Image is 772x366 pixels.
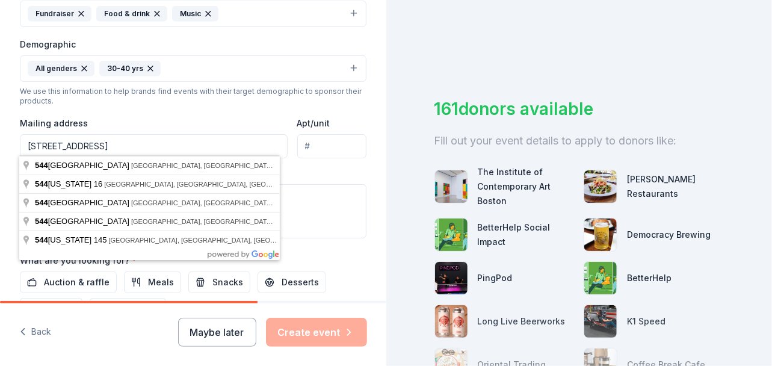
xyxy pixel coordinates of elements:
label: Demographic [20,39,76,51]
label: Mailing address [20,117,88,129]
div: BetterHelp Social Impact [478,220,575,249]
div: Music [172,6,218,22]
button: Meals [124,271,181,293]
span: [GEOGRAPHIC_DATA] [35,217,131,226]
button: Back [19,320,51,345]
img: photo for The Institute of Contemporary Art Boston [435,170,468,203]
span: [GEOGRAPHIC_DATA], [GEOGRAPHIC_DATA], [GEOGRAPHIC_DATA] [131,162,345,169]
button: FundraiserFood & drinkMusic [20,1,366,27]
button: Snacks [188,271,250,293]
span: Meals [148,275,174,290]
div: Food & drink [96,6,167,22]
span: [GEOGRAPHIC_DATA] [35,161,131,170]
span: 544 [35,179,48,188]
div: 161 donors available [434,96,724,122]
button: Auction & raffle [20,271,117,293]
label: Apt/unit [297,117,330,129]
div: BetterHelp [627,271,672,285]
span: Desserts [282,275,319,290]
button: Desserts [258,271,326,293]
span: [GEOGRAPHIC_DATA], [GEOGRAPHIC_DATA], [GEOGRAPHIC_DATA] [131,218,345,225]
span: [US_STATE] 145 [35,235,108,244]
div: PingPod [478,271,513,285]
div: The Institute of Contemporary Art Boston [478,165,575,208]
button: Alcohol [20,298,82,320]
img: photo for Cameron Mitchell Restaurants [584,170,617,203]
img: photo for PingPod [435,262,468,294]
div: All genders [28,61,94,76]
div: 30-40 yrs [99,61,161,76]
div: We use this information to help brands find events with their target demographic to sponsor their... [20,87,366,106]
button: Maybe later [178,318,256,347]
img: photo for Democracy Brewing [584,219,617,251]
span: Auction & raffle [44,275,110,290]
span: [GEOGRAPHIC_DATA] [35,198,131,207]
button: Beverages [90,298,166,320]
span: 544 [35,235,48,244]
label: What are you looking for? [20,255,137,267]
span: [US_STATE] 16 [35,179,104,188]
input: Enter a US address [20,134,288,158]
span: [GEOGRAPHIC_DATA], [GEOGRAPHIC_DATA], [GEOGRAPHIC_DATA] [108,237,323,244]
div: [PERSON_NAME] Restaurants [627,172,724,201]
div: Fill out your event details to apply to donors like: [434,131,724,150]
button: All genders30-40 yrs [20,55,366,82]
img: photo for BetterHelp Social Impact [435,219,468,251]
div: Fundraiser [28,6,91,22]
span: [GEOGRAPHIC_DATA], [GEOGRAPHIC_DATA], [GEOGRAPHIC_DATA] [104,181,318,188]
div: Democracy Brewing [627,228,711,242]
input: # [297,134,366,158]
span: 544 [35,198,48,207]
span: [GEOGRAPHIC_DATA], [GEOGRAPHIC_DATA], [GEOGRAPHIC_DATA] [131,199,345,206]
span: 544 [35,217,48,226]
span: 544 [35,161,48,170]
img: photo for BetterHelp [584,262,617,294]
span: Snacks [212,275,243,290]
